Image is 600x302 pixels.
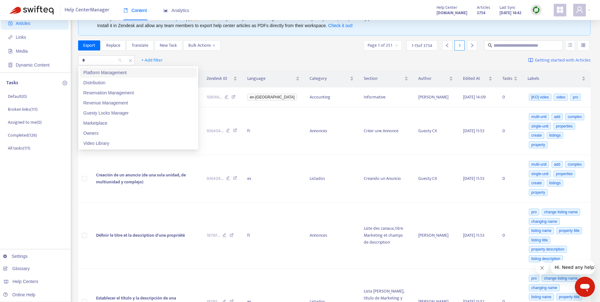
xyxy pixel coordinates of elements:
span: unordered-list [568,43,572,47]
a: Glossary [3,266,30,271]
span: 936404 ... [207,127,224,134]
p: Completed ( 126 ) [8,132,37,139]
span: properties [553,123,575,130]
span: right [470,43,474,48]
div: Marketplace [83,120,193,127]
strong: 3754 [477,9,485,16]
td: [PERSON_NAME] [413,87,458,107]
span: en-[GEOGRAPHIC_DATA] [247,94,297,101]
th: Labels [523,70,591,87]
span: pro [570,94,580,101]
span: down [212,44,215,47]
span: add [551,161,563,168]
a: Getting started with Articles [528,55,591,65]
td: Guesty CX [413,107,458,155]
span: Bulk Actions [188,42,215,49]
span: change listing name [542,209,580,216]
iframe: Message from company [551,260,595,274]
span: + Add filter [141,56,163,64]
a: Settings [3,254,28,259]
span: create [529,132,544,139]
iframe: Close message [536,262,548,274]
th: Edited At [458,70,497,87]
span: complex [565,113,584,120]
th: Language [242,70,305,87]
span: [DATE] 14:09 [463,93,486,101]
div: Guesty Locks Manager [83,110,193,116]
div: Video Library [80,138,197,148]
span: Analytics [163,8,189,13]
span: Author [418,75,448,82]
div: Revenue Management [80,98,197,108]
td: Accounting [305,87,359,107]
div: We've just launched the app, ⭐ ⭐️ with your Help Center Manager standard subscription (current on... [97,15,577,29]
td: Annonces [305,203,359,269]
span: Section [364,75,403,82]
span: link [8,35,13,39]
span: Category [310,75,349,82]
span: listing title [529,237,551,244]
span: 181161 ... [207,232,220,239]
a: [DOMAIN_NAME] [437,9,467,16]
div: Platform Management [80,68,197,78]
span: single-unit [529,170,551,177]
td: 0 [497,155,523,203]
span: changing name [529,218,560,225]
span: Language [247,75,294,82]
span: add [551,113,563,120]
span: Help Center [437,4,457,11]
span: Creación de un anuncio (de una sola unidad, de multiunidad y complejo) [96,171,186,186]
div: Platform Management [83,69,193,76]
img: image-link [528,58,533,63]
span: Links [16,35,26,40]
span: listing name [529,293,554,300]
th: Zendesk ID [202,70,243,87]
img: Swifteq [9,6,54,15]
span: Media [16,49,28,54]
span: pro [529,275,539,282]
span: search [488,43,492,48]
div: Distribution [80,78,197,88]
span: properties [553,170,575,177]
span: area-chart [163,8,168,13]
span: Getting started with Articles [535,57,591,64]
span: account-book [8,21,13,26]
div: Distribution [83,79,193,86]
span: changing name [529,284,560,291]
span: appstore [556,6,564,14]
span: listing name [529,227,554,234]
span: Définir le titre et la description d'une propriété [96,232,185,239]
span: property title [556,227,582,234]
span: book [123,8,128,13]
td: Créer une Annonce [359,107,413,155]
p: All tasks ( 111 ) [8,145,30,151]
button: unordered-list [565,40,575,50]
span: Edited At [463,75,487,82]
td: es [242,155,305,203]
span: container [8,63,13,67]
span: Zendesk ID [207,75,232,82]
span: Replace [106,42,120,49]
span: [DATE] 11:53 [463,232,484,239]
button: Bulk Actionsdown [183,40,220,50]
span: multi-unit [529,161,549,168]
span: property [529,141,548,148]
span: video [554,94,568,101]
td: fr [242,203,305,269]
a: Check it out! [328,23,353,28]
span: Labels [528,75,580,82]
span: New Task [160,42,177,49]
td: Liste des canaux, titre Marketing et champs de description [359,203,413,269]
span: property title [556,293,582,300]
button: New Task [155,40,182,50]
span: Articles [16,21,30,26]
td: Informative [359,87,413,107]
span: plus-circle [63,81,67,85]
a: Online Help [3,292,35,297]
button: Replace [101,40,125,50]
p: Assigned to me ( 0 ) [8,119,42,126]
span: Dynamic Content [16,62,49,68]
span: change listing name [542,275,580,282]
span: Export [83,42,95,49]
div: Guesty Locks Manager [80,108,197,118]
